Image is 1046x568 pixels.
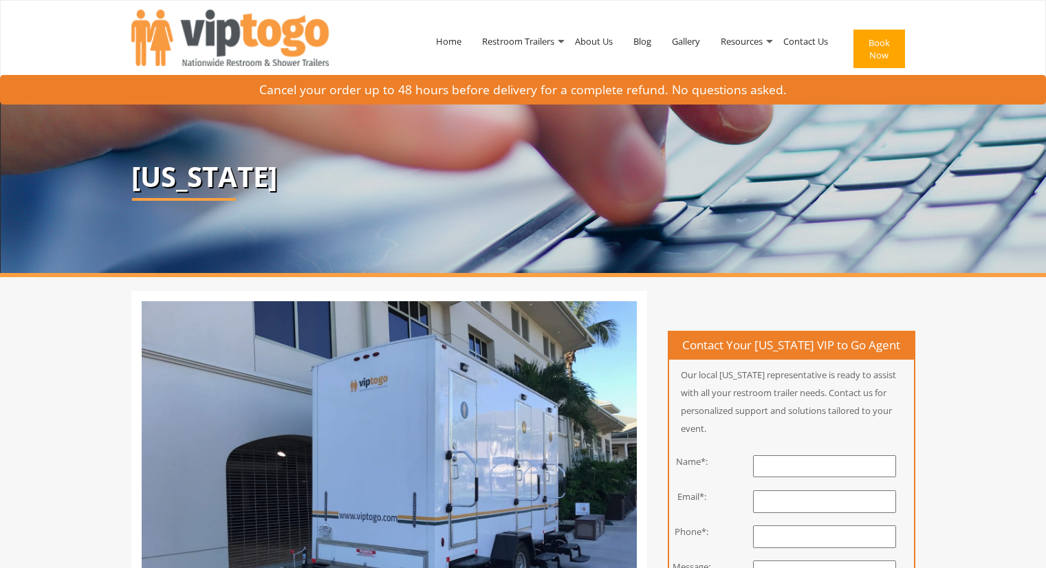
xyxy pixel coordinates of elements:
[131,162,915,192] p: [US_STATE]
[662,6,710,77] a: Gallery
[710,6,773,77] a: Resources
[669,332,914,360] h4: Contact Your [US_STATE] VIP to Go Agent
[669,366,914,437] p: Our local [US_STATE] representative is ready to assist with all your restroom trailer needs. Cont...
[426,6,472,77] a: Home
[773,6,838,77] a: Contact Us
[623,6,662,77] a: Blog
[659,525,726,538] div: Phone*:
[659,490,726,503] div: Email*:
[472,6,565,77] a: Restroom Trailers
[565,6,623,77] a: About Us
[131,10,329,66] img: VIPTOGO
[659,455,726,468] div: Name*:
[838,6,915,98] a: Book Now
[853,30,905,68] button: Book Now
